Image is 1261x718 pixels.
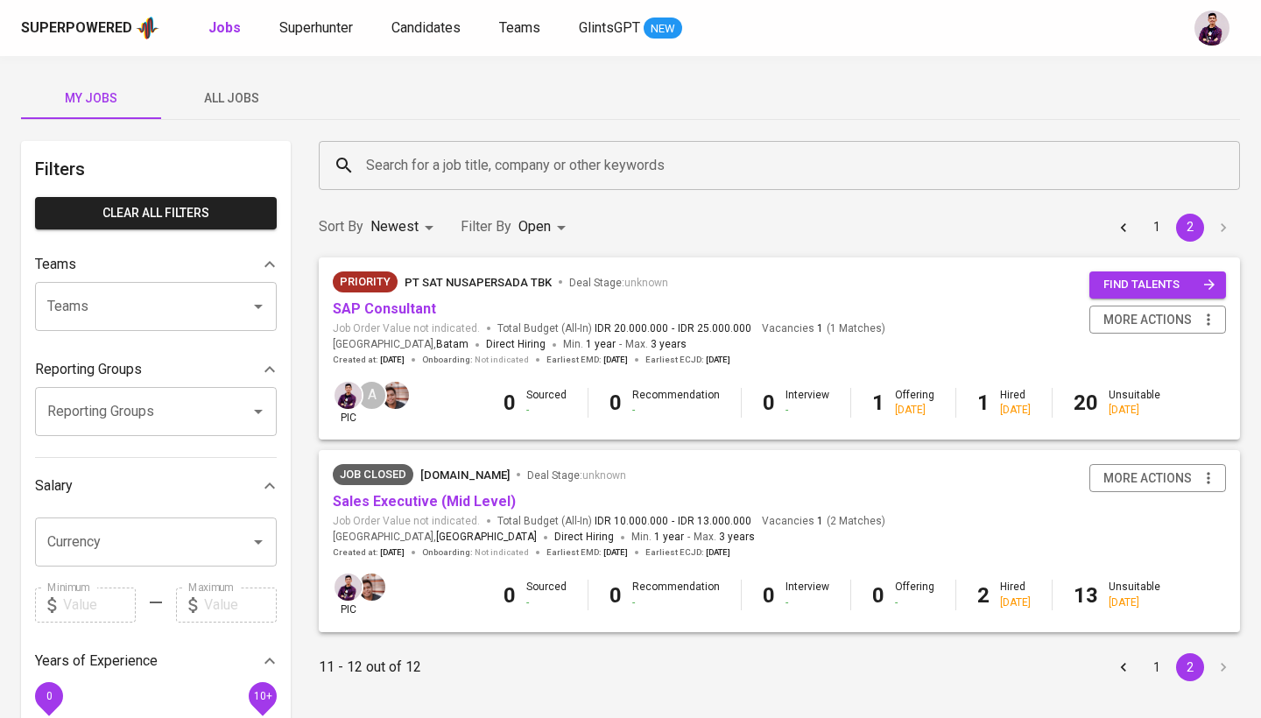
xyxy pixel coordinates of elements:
span: Vacancies ( 2 Matches ) [762,514,885,529]
span: Vacancies ( 1 Matches ) [762,321,885,336]
div: Job already placed by Glints [333,464,413,485]
img: johanes@glints.com [358,574,385,601]
div: Reporting Groups [35,352,277,387]
a: Jobs [208,18,244,39]
b: 0 [609,583,622,608]
div: Unsuitable [1109,388,1160,418]
span: Min. [631,531,684,543]
span: [GEOGRAPHIC_DATA] , [333,336,468,354]
a: GlintsGPT NEW [579,18,682,39]
div: Sourced [526,580,567,609]
div: Unsuitable [1109,580,1160,609]
span: Job Closed [333,466,413,483]
a: Superhunter [279,18,356,39]
div: Recommendation [632,580,720,609]
span: Deal Stage : [527,469,626,482]
span: Max. [625,338,687,350]
span: Deal Stage : [569,277,668,289]
div: Interview [785,580,829,609]
span: Created at : [333,354,405,366]
div: Offering [895,580,934,609]
img: erwin@glints.com [1194,11,1229,46]
span: Open [518,218,551,235]
b: 0 [763,583,775,608]
img: erwin@glints.com [335,382,362,409]
div: Teams [35,247,277,282]
input: Value [63,588,136,623]
div: pic [333,572,363,617]
b: 2 [977,583,990,608]
a: Sales Executive (Mid Level) [333,493,516,510]
span: [DATE] [380,546,405,559]
span: Not indicated [475,546,529,559]
span: IDR 10.000.000 [595,514,668,529]
span: [DATE] [603,546,628,559]
button: Open [246,530,271,554]
span: PT Sat Nusapersada Tbk [405,276,552,289]
span: 0 [46,689,52,701]
p: Filter By [461,216,511,237]
span: IDR 13.000.000 [678,514,751,529]
p: 11 - 12 out of 12 [319,657,421,678]
span: My Jobs [32,88,151,109]
nav: pagination navigation [1107,214,1240,242]
a: SAP Consultant [333,300,436,317]
span: Superhunter [279,19,353,36]
button: page 2 [1176,214,1204,242]
b: 0 [872,583,884,608]
span: 1 year [654,531,684,543]
span: Direct Hiring [486,338,546,350]
a: Teams [499,18,544,39]
span: 10+ [253,689,271,701]
div: [DATE] [895,403,934,418]
b: 0 [504,391,516,415]
span: Candidates [391,19,461,36]
span: Batam [436,336,468,354]
span: Earliest ECJD : [645,354,730,366]
div: Salary [35,468,277,503]
span: [DATE] [706,546,730,559]
span: 1 [814,514,823,529]
span: Not indicated [475,354,529,366]
p: Newest [370,216,419,237]
div: pic [333,380,363,426]
span: Earliest EMD : [546,354,628,366]
span: - [619,336,622,354]
span: Created at : [333,546,405,559]
span: 1 year [586,338,616,350]
span: [DATE] [706,354,730,366]
a: Superpoweredapp logo [21,15,159,41]
button: Clear All filters [35,197,277,229]
img: erwin@glints.com [335,574,362,601]
div: Very Responsive [333,271,398,292]
span: NEW [644,20,682,38]
span: [DOMAIN_NAME] [420,468,510,482]
span: [GEOGRAPHIC_DATA] [436,529,537,546]
span: Onboarding : [422,354,529,366]
div: Offering [895,388,934,418]
span: - [687,529,690,546]
button: more actions [1089,306,1226,334]
img: app logo [136,15,159,41]
span: - [672,321,674,336]
div: Sourced [526,388,567,418]
input: Value [204,588,277,623]
div: Superpowered [21,18,132,39]
div: - [895,595,934,610]
span: find talents [1103,275,1215,295]
div: Hired [1000,580,1031,609]
button: more actions [1089,464,1226,493]
span: unknown [582,469,626,482]
p: Reporting Groups [35,359,142,380]
span: IDR 20.000.000 [595,321,668,336]
span: [GEOGRAPHIC_DATA] , [333,529,537,546]
b: 20 [1074,391,1098,415]
div: - [785,403,829,418]
span: Earliest EMD : [546,546,628,559]
span: Max. [694,531,755,543]
div: Hired [1000,388,1031,418]
span: Onboarding : [422,546,529,559]
b: 1 [977,391,990,415]
button: Go to previous page [1110,214,1138,242]
span: Total Budget (All-In) [497,514,751,529]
